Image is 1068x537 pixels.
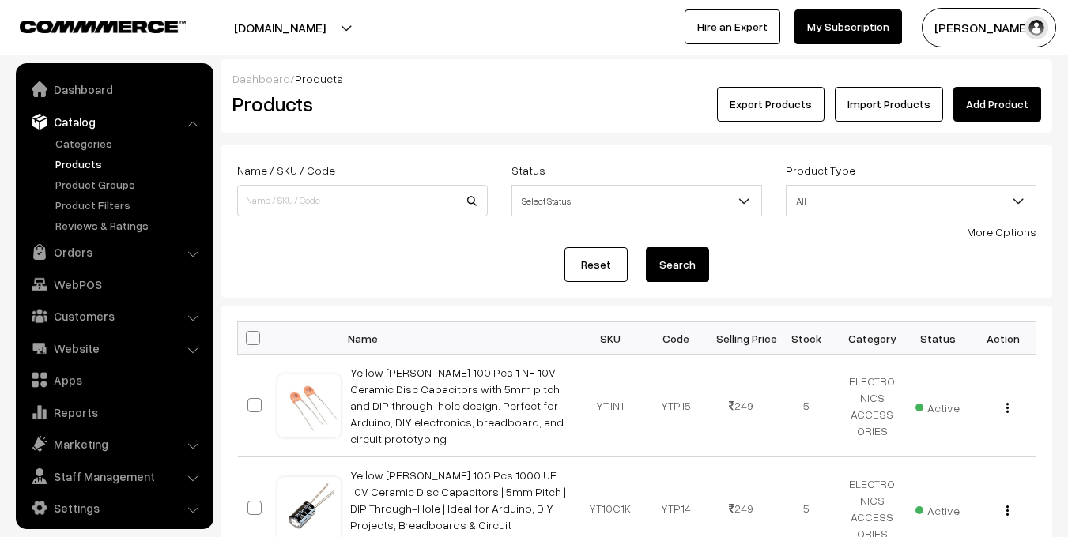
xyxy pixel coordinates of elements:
[20,238,208,266] a: Orders
[905,322,971,355] th: Status
[708,322,774,355] th: Selling Price
[51,217,208,234] a: Reviews & Ratings
[20,107,208,136] a: Catalog
[967,225,1036,238] a: More Options
[786,162,855,178] label: Product Type
[20,334,208,362] a: Website
[643,322,708,355] th: Code
[786,185,1036,216] span: All
[717,87,825,122] button: Export Products
[840,322,905,355] th: Category
[1006,505,1009,516] img: Menu
[20,430,208,458] a: Marketing
[179,8,381,47] button: [DOMAIN_NAME]
[20,302,208,330] a: Customers
[794,9,902,44] a: My Subscription
[915,498,960,519] span: Active
[237,162,335,178] label: Name / SKU / Code
[953,87,1041,122] a: Add Product
[20,16,158,35] a: COMMMERCE
[512,187,761,215] span: Select Status
[51,135,208,152] a: Categories
[20,462,208,490] a: Staff Management
[646,247,709,282] button: Search
[51,156,208,172] a: Products
[1006,403,1009,413] img: Menu
[232,72,290,85] a: Dashboard
[840,355,905,457] td: ELECTRONICS ACCESSORIES
[835,87,943,122] a: Import Products
[685,9,780,44] a: Hire an Expert
[350,366,564,445] a: Yellow [PERSON_NAME] 100 Pcs 1 NF 10V Ceramic Disc Capacitors with 5mm pitch and DIP through-hole...
[774,322,840,355] th: Stock
[51,176,208,193] a: Product Groups
[578,322,643,355] th: SKU
[341,322,578,355] th: Name
[20,494,208,522] a: Settings
[578,355,643,457] td: YT1N1
[20,398,208,426] a: Reports
[971,322,1036,355] th: Action
[232,92,486,116] h2: Products
[20,75,208,103] a: Dashboard
[1025,16,1048,39] img: user
[915,396,960,416] span: Active
[20,21,186,32] img: COMMMERCE
[20,270,208,299] a: WebPOS
[643,355,708,457] td: YTP15
[511,185,762,216] span: Select Status
[708,355,774,457] td: 249
[232,70,1041,87] div: /
[20,366,208,394] a: Apps
[787,187,1036,215] span: All
[237,185,488,216] input: Name / SKU / Code
[295,72,343,85] span: Products
[922,8,1056,47] button: [PERSON_NAME]
[774,355,840,457] td: 5
[511,162,545,178] label: Status
[564,247,628,282] a: Reset
[51,197,208,213] a: Product Filters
